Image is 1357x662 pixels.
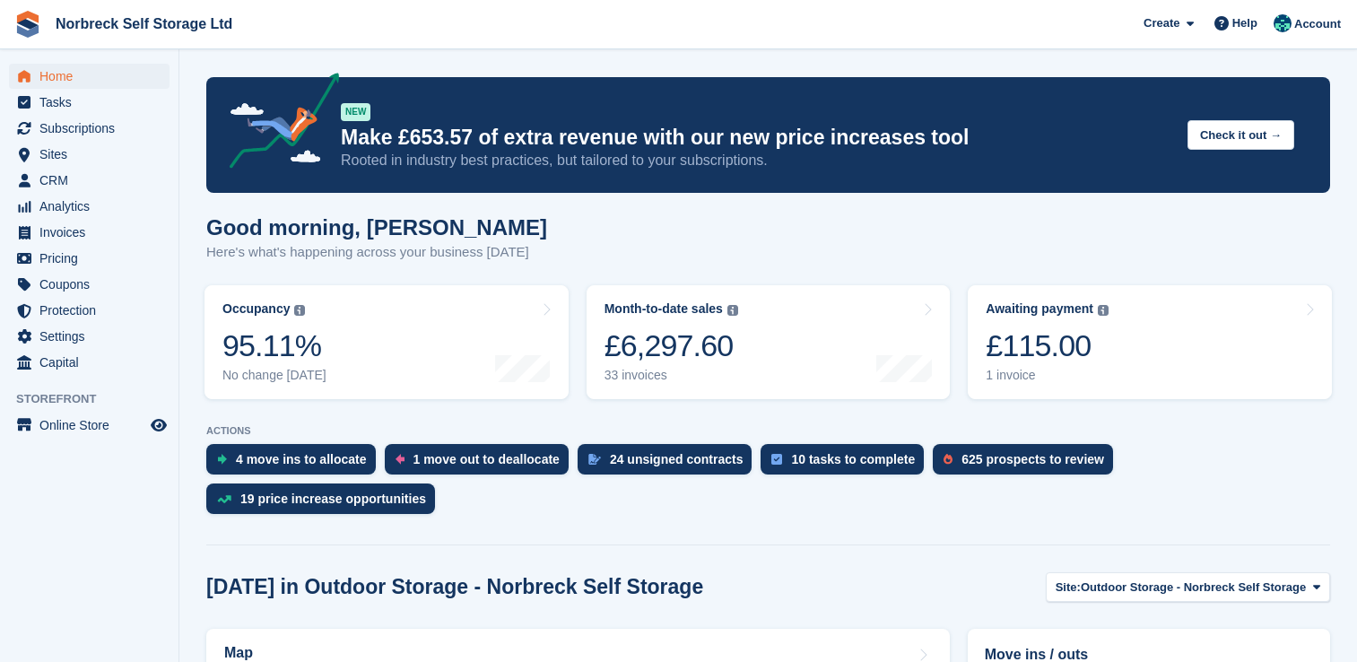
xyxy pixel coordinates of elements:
img: task-75834270c22a3079a89374b754ae025e5fb1db73e45f91037f5363f120a921f8.svg [771,454,782,465]
a: 10 tasks to complete [761,444,933,483]
p: ACTIONS [206,425,1330,437]
div: 33 invoices [605,368,738,383]
span: Protection [39,298,147,323]
h2: Map [224,645,253,661]
a: menu [9,116,170,141]
a: Preview store [148,414,170,436]
a: Awaiting payment £115.00 1 invoice [968,285,1332,399]
img: contract_signature_icon-13c848040528278c33f63329250d36e43548de30e8caae1d1a13099fd9432cc5.svg [588,454,601,465]
img: prospect-51fa495bee0391a8d652442698ab0144808aea92771e9ea1ae160a38d050c398.svg [944,454,953,465]
span: Online Store [39,413,147,438]
span: Help [1232,14,1257,32]
a: Occupancy 95.11% No change [DATE] [204,285,569,399]
p: Here's what's happening across your business [DATE] [206,242,547,263]
span: CRM [39,168,147,193]
a: menu [9,272,170,297]
p: Make £653.57 of extra revenue with our new price increases tool [341,125,1173,151]
span: Invoices [39,220,147,245]
div: 1 move out to deallocate [413,452,560,466]
a: menu [9,194,170,219]
h1: Good morning, [PERSON_NAME] [206,215,547,240]
span: Pricing [39,246,147,271]
div: 4 move ins to allocate [236,452,367,466]
span: Storefront [16,390,178,408]
a: menu [9,220,170,245]
a: 4 move ins to allocate [206,444,385,483]
span: Outdoor Storage - Norbreck Self Storage [1081,579,1306,597]
span: Sites [39,142,147,167]
h2: [DATE] in Outdoor Storage - Norbreck Self Storage [206,575,703,599]
div: 1 invoice [986,368,1109,383]
a: menu [9,142,170,167]
a: 19 price increase opportunities [206,483,444,523]
div: Awaiting payment [986,301,1093,317]
span: Subscriptions [39,116,147,141]
img: stora-icon-8386f47178a22dfd0bd8f6a31ec36ba5ce8667c1dd55bd0f319d3a0aa187defe.svg [14,11,41,38]
div: Month-to-date sales [605,301,723,317]
div: 19 price increase opportunities [240,492,426,506]
img: Sally King [1274,14,1292,32]
a: menu [9,168,170,193]
span: Account [1294,15,1341,33]
div: 625 prospects to review [961,452,1104,466]
a: 625 prospects to review [933,444,1122,483]
a: Norbreck Self Storage Ltd [48,9,239,39]
div: 24 unsigned contracts [610,452,744,466]
a: 24 unsigned contracts [578,444,761,483]
a: menu [9,298,170,323]
img: price_increase_opportunities-93ffe204e8149a01c8c9dc8f82e8f89637d9d84a8eef4429ea346261dce0b2c0.svg [217,495,231,503]
span: Tasks [39,90,147,115]
a: menu [9,90,170,115]
div: 10 tasks to complete [791,452,915,466]
div: No change [DATE] [222,368,326,383]
div: 95.11% [222,327,326,364]
div: £115.00 [986,327,1109,364]
a: menu [9,413,170,438]
a: menu [9,324,170,349]
img: icon-info-grey-7440780725fd019a000dd9b08b2336e03edf1995a4989e88bcd33f0948082b44.svg [294,305,305,316]
span: Coupons [39,272,147,297]
span: Site: [1056,579,1081,597]
a: menu [9,350,170,375]
span: Create [1144,14,1179,32]
div: Occupancy [222,301,290,317]
a: Month-to-date sales £6,297.60 33 invoices [587,285,951,399]
img: move_ins_to_allocate_icon-fdf77a2bb77ea45bf5b3d319d69a93e2d87916cf1d5bf7949dd705db3b84f3ca.svg [217,454,227,465]
div: £6,297.60 [605,327,738,364]
img: icon-info-grey-7440780725fd019a000dd9b08b2336e03edf1995a4989e88bcd33f0948082b44.svg [1098,305,1109,316]
a: 1 move out to deallocate [385,444,578,483]
span: Capital [39,350,147,375]
button: Check it out → [1187,120,1294,150]
p: Rooted in industry best practices, but tailored to your subscriptions. [341,151,1173,170]
button: Site: Outdoor Storage - Norbreck Self Storage [1046,572,1330,602]
span: Analytics [39,194,147,219]
span: Settings [39,324,147,349]
div: NEW [341,103,370,121]
a: menu [9,64,170,89]
a: menu [9,246,170,271]
img: icon-info-grey-7440780725fd019a000dd9b08b2336e03edf1995a4989e88bcd33f0948082b44.svg [727,305,738,316]
span: Home [39,64,147,89]
img: move_outs_to_deallocate_icon-f764333ba52eb49d3ac5e1228854f67142a1ed5810a6f6cc68b1a99e826820c5.svg [396,454,404,465]
img: price-adjustments-announcement-icon-8257ccfd72463d97f412b2fc003d46551f7dbcb40ab6d574587a9cd5c0d94... [214,73,340,175]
